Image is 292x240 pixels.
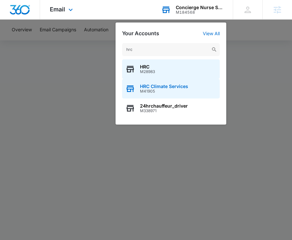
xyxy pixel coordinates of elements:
div: account name [176,5,223,10]
span: 24hrchauffeur_driver [140,103,188,109]
span: HRC [140,64,155,69]
div: account id [176,10,223,15]
a: View All [203,31,220,36]
button: HRC Climate ServicesM41905 [122,79,220,98]
button: 24hrchauffeur_driverM338971 [122,98,220,118]
h2: Your Accounts [122,30,159,37]
span: M338971 [140,109,188,113]
input: Search Accounts [122,43,220,56]
span: M41905 [140,89,188,94]
span: M28983 [140,69,155,74]
span: Email [50,6,65,13]
button: HRCM28983 [122,59,220,79]
span: HRC Climate Services [140,84,188,89]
